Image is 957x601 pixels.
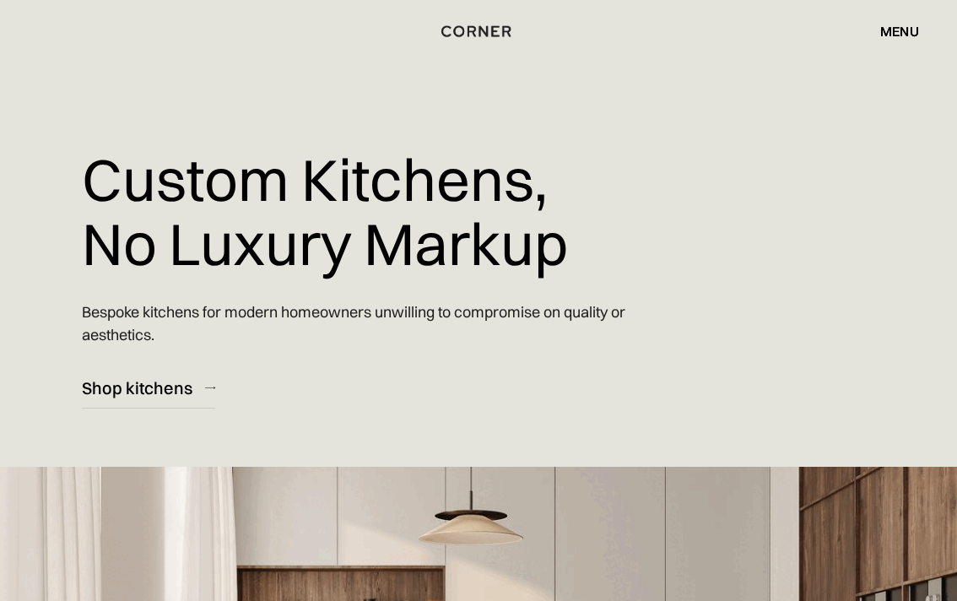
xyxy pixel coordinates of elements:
div: menu [863,17,919,46]
p: Bespoke kitchens for modern homeowners unwilling to compromise on quality or aesthetics. [82,288,632,359]
a: Shop kitchens [82,367,215,409]
div: menu [880,24,919,38]
h1: Custom Kitchens, No Luxury Markup [82,135,568,288]
a: home [434,20,524,42]
div: Shop kitchens [82,376,192,399]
